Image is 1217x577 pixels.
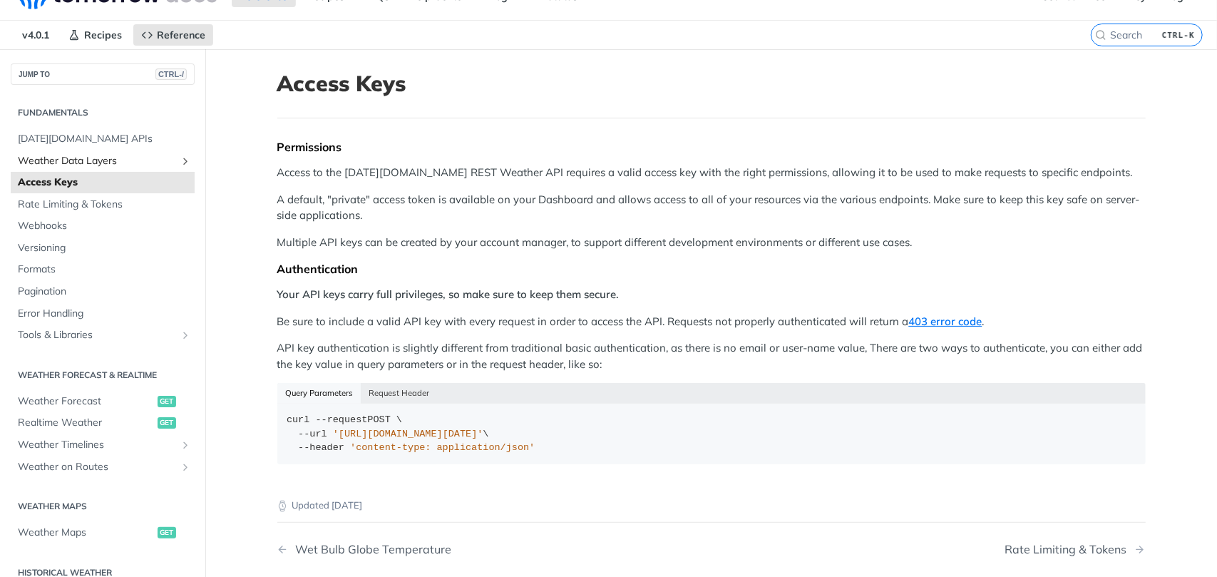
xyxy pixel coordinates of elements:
[18,132,191,146] span: [DATE][DOMAIN_NAME] APIs
[18,219,191,233] span: Webhooks
[180,461,191,473] button: Show subpages for Weather on Routes
[11,325,195,346] a: Tools & LibrariesShow subpages for Tools & Libraries
[11,194,195,215] a: Rate Limiting & Tokens
[18,394,154,409] span: Weather Forecast
[18,526,154,540] span: Weather Maps
[277,165,1146,181] p: Access to the [DATE][DOMAIN_NAME] REST Weather API requires a valid access key with the right per...
[277,529,1146,571] nav: Pagination Controls
[18,416,154,430] span: Realtime Weather
[11,391,195,412] a: Weather Forecastget
[298,442,344,453] span: --header
[361,383,438,403] button: Request Header
[11,106,195,119] h2: Fundamentals
[277,71,1146,96] h1: Access Keys
[158,417,176,429] span: get
[11,434,195,456] a: Weather TimelinesShow subpages for Weather Timelines
[11,172,195,193] a: Access Keys
[277,192,1146,224] p: A default, "private" access token is available on your Dashboard and allows access to all of your...
[18,460,176,474] span: Weather on Routes
[11,63,195,85] button: JUMP TOCTRL-/
[18,328,176,342] span: Tools & Libraries
[11,128,195,150] a: [DATE][DOMAIN_NAME] APIs
[277,314,1146,330] p: Be sure to include a valid API key with every request in order to access the API. Requests not pr...
[11,522,195,543] a: Weather Mapsget
[1005,543,1146,556] a: Next Page: Rate Limiting & Tokens
[180,439,191,451] button: Show subpages for Weather Timelines
[11,150,195,172] a: Weather Data LayersShow subpages for Weather Data Layers
[289,543,452,556] div: Wet Bulb Globe Temperature
[158,396,176,407] span: get
[11,456,195,478] a: Weather on RoutesShow subpages for Weather on Routes
[11,369,195,382] h2: Weather Forecast & realtime
[18,241,191,255] span: Versioning
[11,412,195,434] a: Realtime Weatherget
[157,29,205,41] span: Reference
[180,330,191,341] button: Show subpages for Tools & Libraries
[180,155,191,167] button: Show subpages for Weather Data Layers
[11,259,195,280] a: Formats
[11,215,195,237] a: Webhooks
[155,68,187,80] span: CTRL-/
[277,262,1146,276] div: Authentication
[11,500,195,513] h2: Weather Maps
[18,285,191,299] span: Pagination
[11,303,195,325] a: Error Handling
[1095,29,1106,41] svg: Search
[277,499,1146,513] p: Updated [DATE]
[18,175,191,190] span: Access Keys
[350,442,535,453] span: 'content-type: application/json'
[287,414,309,425] span: curl
[11,238,195,259] a: Versioning
[18,154,176,168] span: Weather Data Layers
[14,24,57,46] span: v4.0.1
[298,429,327,439] span: --url
[909,315,982,328] a: 403 error code
[18,438,176,452] span: Weather Timelines
[277,287,620,301] strong: Your API keys carry full privileges, so make sure to keep them secure.
[133,24,213,46] a: Reference
[11,281,195,302] a: Pagination
[277,340,1146,372] p: API key authentication is slightly different from traditional basic authentication, as there is n...
[1159,28,1198,42] kbd: CTRL-K
[18,198,191,212] span: Rate Limiting & Tokens
[1005,543,1134,556] div: Rate Limiting & Tokens
[316,414,368,425] span: --request
[277,235,1146,251] p: Multiple API keys can be created by your account manager, to support different development enviro...
[277,140,1146,154] div: Permissions
[287,413,1136,455] div: POST \ \
[61,24,130,46] a: Recipes
[18,262,191,277] span: Formats
[84,29,122,41] span: Recipes
[18,307,191,321] span: Error Handling
[158,527,176,538] span: get
[333,429,483,439] span: '[URL][DOMAIN_NAME][DATE]'
[277,543,649,556] a: Previous Page: Wet Bulb Globe Temperature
